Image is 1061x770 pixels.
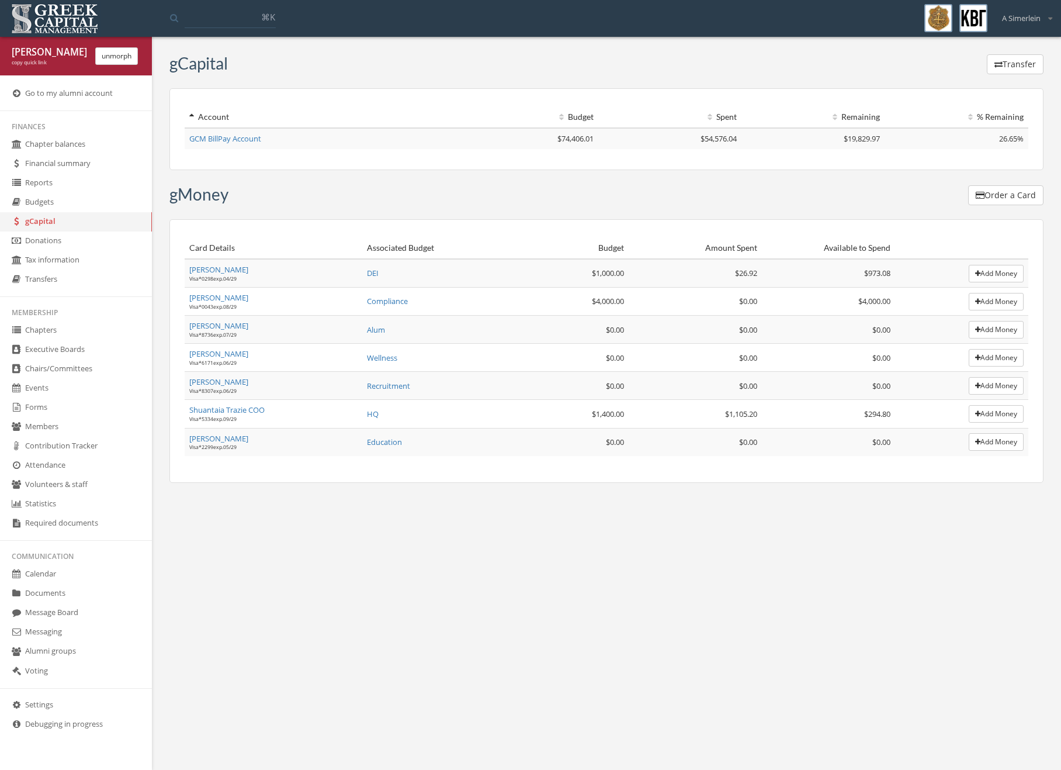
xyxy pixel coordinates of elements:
[189,388,358,395] div: Visa * 8307 exp. 06 / 29
[169,54,228,72] h3: gCapital
[629,237,762,259] th: Amount Spent
[968,185,1043,205] button: Order a Card
[367,381,410,391] a: Recruitment
[189,320,248,331] a: [PERSON_NAME]
[362,237,495,259] th: Associated Budget
[606,353,624,363] span: $0.00
[189,416,358,423] div: Visa * 5334 exp. 09 / 29
[189,360,358,367] div: Visa * 6171 exp. 06 / 29
[725,409,757,419] span: $1,105.20
[994,4,1052,24] div: A Simerlein
[189,264,248,275] a: [PERSON_NAME]
[969,293,1024,310] button: Add Money
[864,409,890,419] span: $294.80
[872,324,890,335] span: $0.00
[12,59,86,67] div: copy quick link
[367,437,402,447] a: Education
[367,353,397,363] a: Wellness
[999,133,1024,144] span: 26.65%
[858,296,890,306] span: $4,000.00
[1002,13,1041,24] span: A Simerlein
[189,275,358,283] div: Visa * 0298 exp. 04 / 29
[367,409,379,419] a: HQ
[606,324,624,335] span: $0.00
[969,433,1024,451] button: Add Money
[606,381,624,391] span: $0.00
[189,133,261,144] a: GCM BillPay Account
[739,381,757,391] span: $0.00
[969,349,1024,367] button: Add Money
[367,296,408,306] a: Compliance
[189,405,265,415] a: Shuantaia Trazie COO
[185,237,362,259] th: Card Details
[592,268,624,278] span: $1,000.00
[735,268,757,278] span: $26.92
[969,321,1024,339] button: Add Money
[189,433,248,444] a: [PERSON_NAME]
[864,268,890,278] span: $973.08
[169,185,228,203] h3: gMoney
[189,111,450,123] div: Account
[189,444,358,451] div: Visa * 2299 exp. 05 / 29
[872,353,890,363] span: $0.00
[603,111,737,123] div: Spent
[889,111,1024,123] div: % Remaining
[189,377,248,387] a: [PERSON_NAME]
[844,133,880,144] span: $19,829.97
[189,348,248,359] a: [PERSON_NAME]
[872,437,890,447] span: $0.00
[739,437,757,447] span: $0.00
[261,11,275,23] span: ⌘K
[592,296,624,306] span: $4,000.00
[701,133,737,144] span: $54,576.04
[189,332,358,339] div: Visa * 8736 exp. 07 / 29
[969,265,1024,282] button: Add Money
[592,409,624,419] span: $1,400.00
[495,237,629,259] th: Budget
[872,381,890,391] span: $0.00
[739,296,757,306] span: $0.00
[459,111,593,123] div: Budget
[12,46,86,59] div: [PERSON_NAME] Simerlein
[189,292,248,303] a: [PERSON_NAME]
[746,111,880,123] div: Remaining
[969,405,1024,423] button: Add Money
[987,54,1043,74] button: Transfer
[95,47,138,65] button: unmorph
[969,377,1024,395] button: Add Money
[367,268,379,278] a: DEI
[739,324,757,335] span: $0.00
[762,237,895,259] th: Available to Spend
[606,437,624,447] span: $0.00
[367,324,385,335] a: Alum
[557,133,594,144] span: $74,406.01
[739,353,757,363] span: $0.00
[189,303,358,311] div: Visa * 0043 exp. 08 / 29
